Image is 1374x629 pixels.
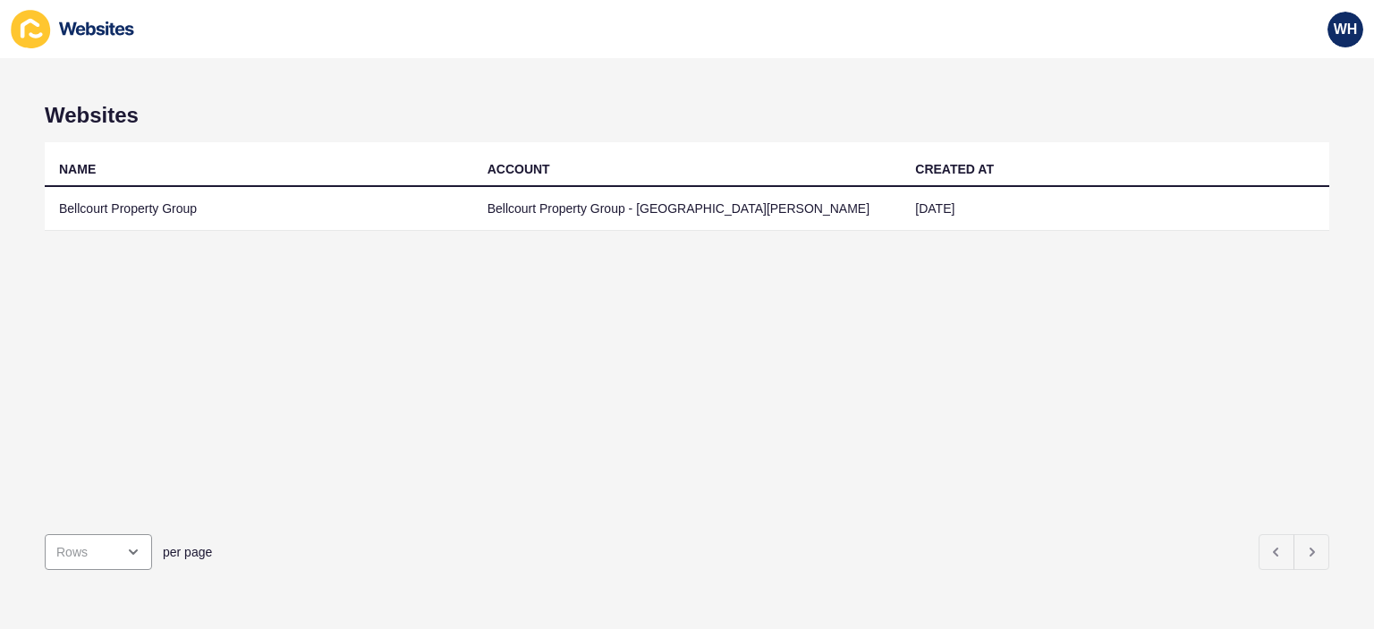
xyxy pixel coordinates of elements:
div: NAME [59,160,96,178]
div: CREATED AT [915,160,994,178]
span: WH [1334,21,1358,38]
span: per page [163,543,212,561]
td: Bellcourt Property Group [45,187,473,231]
h1: Websites [45,103,1329,128]
td: [DATE] [901,187,1329,231]
td: Bellcourt Property Group - [GEOGRAPHIC_DATA][PERSON_NAME] [473,187,902,231]
div: ACCOUNT [488,160,550,178]
div: open menu [45,534,152,570]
